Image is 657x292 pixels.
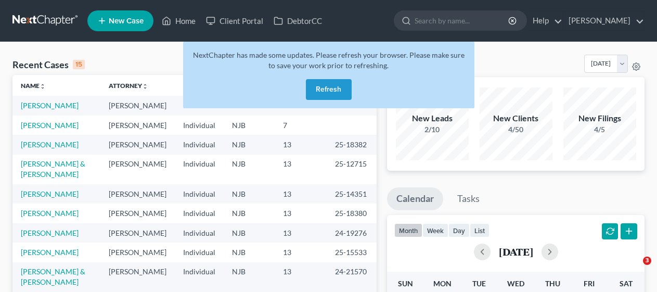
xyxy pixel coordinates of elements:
td: 24-19276 [327,223,377,243]
td: [PERSON_NAME] [100,243,175,262]
td: NJB [224,184,275,204]
span: Mon [433,279,452,288]
iframe: Intercom live chat [622,257,647,282]
a: [PERSON_NAME] [21,189,79,198]
td: Individual [175,223,224,243]
a: Nameunfold_more [21,82,46,90]
span: Sat [620,279,633,288]
td: 13 [275,262,327,292]
td: NJB [224,135,275,154]
input: Search by name... [415,11,510,30]
a: [PERSON_NAME] [21,209,79,218]
td: [PERSON_NAME] [100,262,175,292]
a: Attorneyunfold_more [109,82,148,90]
td: 13 [275,243,327,262]
span: New Case [109,17,144,25]
a: Home [157,11,201,30]
td: NJB [224,204,275,223]
span: Sun [398,279,413,288]
a: Calendar [387,187,443,210]
td: Individual [175,96,224,115]
button: month [394,223,422,237]
td: 13 [275,204,327,223]
td: 7 [275,116,327,135]
td: 25-14351 [327,184,377,204]
a: [PERSON_NAME] [21,248,79,257]
td: 25-18380 [327,204,377,223]
a: Client Portal [201,11,268,30]
span: Thu [545,279,560,288]
a: Help [527,11,562,30]
a: [PERSON_NAME] & [PERSON_NAME] [21,267,85,286]
div: New Filings [563,112,636,124]
div: New Leads [396,112,469,124]
button: week [422,223,448,237]
td: Individual [175,243,224,262]
a: Tasks [448,187,489,210]
a: [PERSON_NAME] [21,228,79,237]
td: 13 [275,135,327,154]
div: New Clients [480,112,552,124]
td: 13 [275,184,327,204]
td: NJB [224,243,275,262]
a: [PERSON_NAME] [21,101,79,110]
td: [PERSON_NAME] [100,96,175,115]
a: [PERSON_NAME] [21,140,79,149]
td: NJB [224,262,275,292]
td: Individual [175,262,224,292]
td: Individual [175,116,224,135]
i: unfold_more [40,83,46,90]
td: [PERSON_NAME] [100,135,175,154]
td: NJB [224,116,275,135]
div: 2/10 [396,124,469,135]
span: Fri [584,279,595,288]
td: [PERSON_NAME] [100,116,175,135]
td: 25-12715 [327,155,377,184]
td: 13 [275,155,327,184]
div: Recent Cases [12,58,85,71]
div: 15 [73,60,85,69]
td: Individual [175,135,224,154]
button: day [448,223,470,237]
a: [PERSON_NAME] [21,121,79,130]
a: [PERSON_NAME] & [PERSON_NAME] [21,159,85,179]
td: Individual [175,204,224,223]
span: Wed [507,279,524,288]
td: 25-15533 [327,243,377,262]
td: Individual [175,155,224,184]
td: [PERSON_NAME] [100,184,175,204]
span: NextChapter has made some updates. Please refresh your browser. Please make sure to save your wor... [193,50,465,70]
div: 4/5 [563,124,636,135]
td: [PERSON_NAME] [100,204,175,223]
span: Tue [472,279,486,288]
i: unfold_more [142,83,148,90]
td: 24-21570 [327,262,377,292]
td: [PERSON_NAME] [100,223,175,243]
td: [PERSON_NAME] [100,155,175,184]
td: NJB [224,155,275,184]
span: 3 [643,257,651,265]
td: Individual [175,184,224,204]
a: DebtorCC [268,11,327,30]
h2: [DATE] [499,246,533,257]
td: NJB [224,223,275,243]
button: list [470,223,489,237]
td: 13 [275,223,327,243]
td: 25-18382 [327,135,377,154]
button: Refresh [306,79,352,100]
a: [PERSON_NAME] [563,11,644,30]
div: 4/50 [480,124,552,135]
